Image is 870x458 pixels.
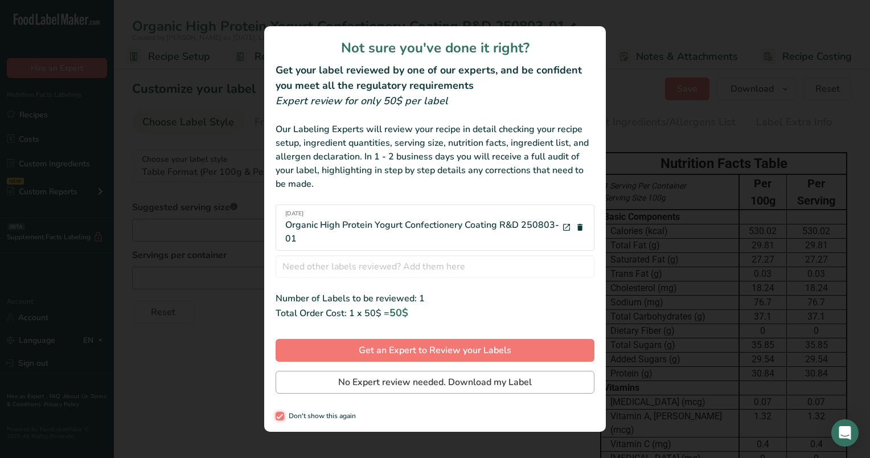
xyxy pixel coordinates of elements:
[276,63,594,93] h2: Get your label reviewed by one of our experts, and be confident you meet all the regulatory requi...
[276,255,594,278] input: Need other labels reviewed? Add them here
[276,292,594,305] div: Number of Labels to be reviewed: 1
[276,371,594,394] button: No Expert review needed. Download my Label
[276,305,594,321] div: Total Order Cost: 1 x 50$ =
[276,122,594,191] div: Our Labeling Experts will review your recipe in detail checking your recipe setup, ingredient qua...
[338,375,532,389] span: No Expert review needed. Download my Label
[831,419,859,447] div: Open Intercom Messenger
[276,38,594,58] h1: Not sure you've done it right?
[285,210,562,218] span: [DATE]
[285,210,562,246] div: Organic High Protein Yogurt Confectionery Coating R&D 250803-01
[276,93,594,109] div: Expert review for only 50$ per label
[284,412,356,420] span: Don't show this again
[276,339,594,362] button: Get an Expert to Review your Labels
[389,306,408,320] span: 50$
[359,343,511,357] span: Get an Expert to Review your Labels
